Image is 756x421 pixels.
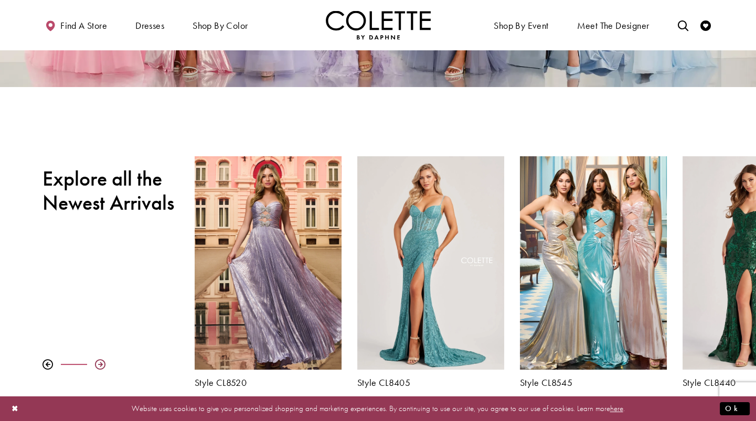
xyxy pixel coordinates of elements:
[326,10,431,39] a: Visit Home Page
[720,402,750,415] button: Submit Dialog
[193,20,248,31] span: Shop by color
[491,10,551,39] span: Shop By Event
[60,20,107,31] span: Find a store
[195,156,342,370] a: Visit Colette by Daphne Style No. CL8520 Page
[512,148,675,396] div: Colette by Daphne Style No. CL8545
[326,10,431,39] img: Colette by Daphne
[698,10,714,39] a: Check Wishlist
[42,167,179,215] h2: Explore all the Newest Arrivals
[520,377,667,388] a: Style CL8545
[42,10,110,39] a: Find a store
[520,156,667,370] a: Visit Colette by Daphne Style No. CL8545 Page
[357,156,504,370] a: Visit Colette by Daphne Style No. CL8405 Page
[675,10,690,39] a: Toggle search
[357,377,504,388] a: Style CL8405
[133,10,167,39] span: Dresses
[574,10,652,39] a: Meet the designer
[610,403,623,414] a: here
[349,148,512,396] div: Colette by Daphne Style No. CL8405
[6,400,24,418] button: Close Dialog
[190,10,250,39] span: Shop by color
[76,402,680,416] p: Website uses cookies to give you personalized shopping and marketing experiences. By continuing t...
[494,20,548,31] span: Shop By Event
[135,20,164,31] span: Dresses
[187,148,349,396] div: Colette by Daphne Style No. CL8520
[195,377,342,388] a: Style CL8520
[577,20,649,31] span: Meet the designer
